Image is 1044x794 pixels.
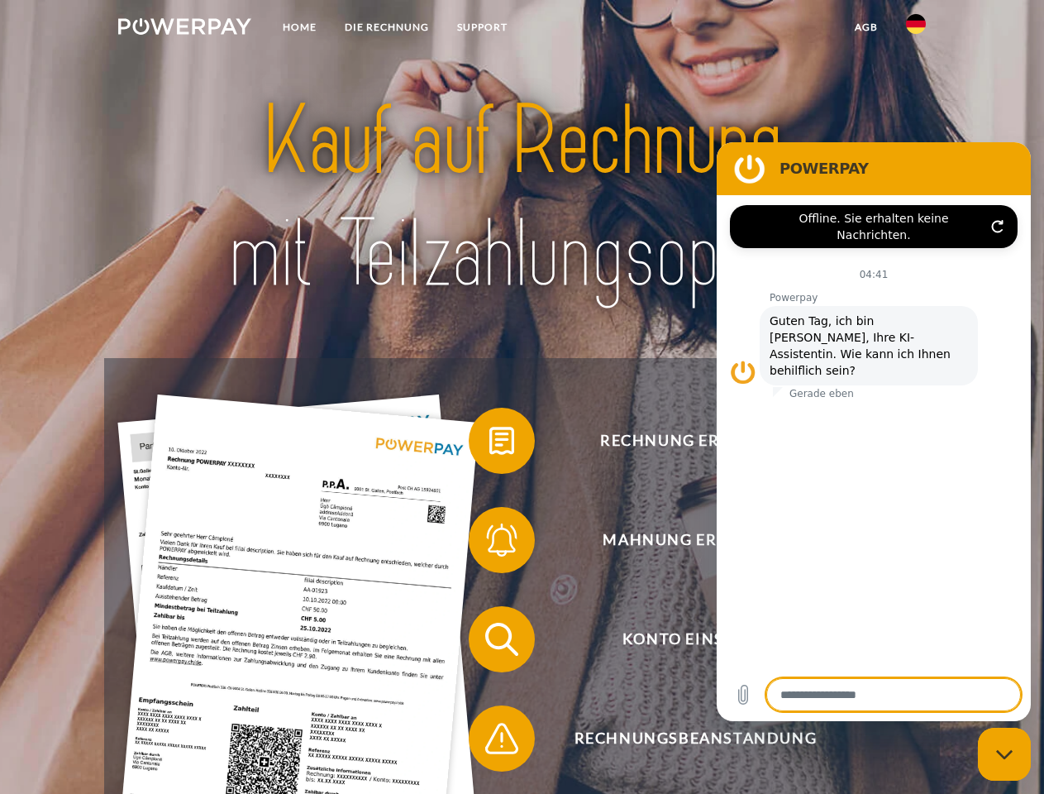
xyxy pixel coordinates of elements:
[331,12,443,42] a: DIE RECHNUNG
[118,18,251,35] img: logo-powerpay-white.svg
[158,79,886,317] img: title-powerpay_de.svg
[469,507,899,573] button: Mahnung erhalten?
[493,606,898,672] span: Konto einsehen
[481,619,522,660] img: qb_search.svg
[443,12,522,42] a: SUPPORT
[469,706,899,772] button: Rechnungsbeanstandung
[717,142,1031,721] iframe: Messaging-Fenster
[906,14,926,34] img: de
[493,706,898,772] span: Rechnungsbeanstandung
[469,408,899,474] button: Rechnung erhalten?
[469,606,899,672] button: Konto einsehen
[841,12,892,42] a: agb
[493,408,898,474] span: Rechnung erhalten?
[481,420,522,462] img: qb_bill.svg
[481,718,522,759] img: qb_warning.svg
[269,12,331,42] a: Home
[978,728,1031,781] iframe: Schaltfläche zum Öffnen des Messaging-Fensters; Konversation läuft
[493,507,898,573] span: Mahnung erhalten?
[481,519,522,561] img: qb_bell.svg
